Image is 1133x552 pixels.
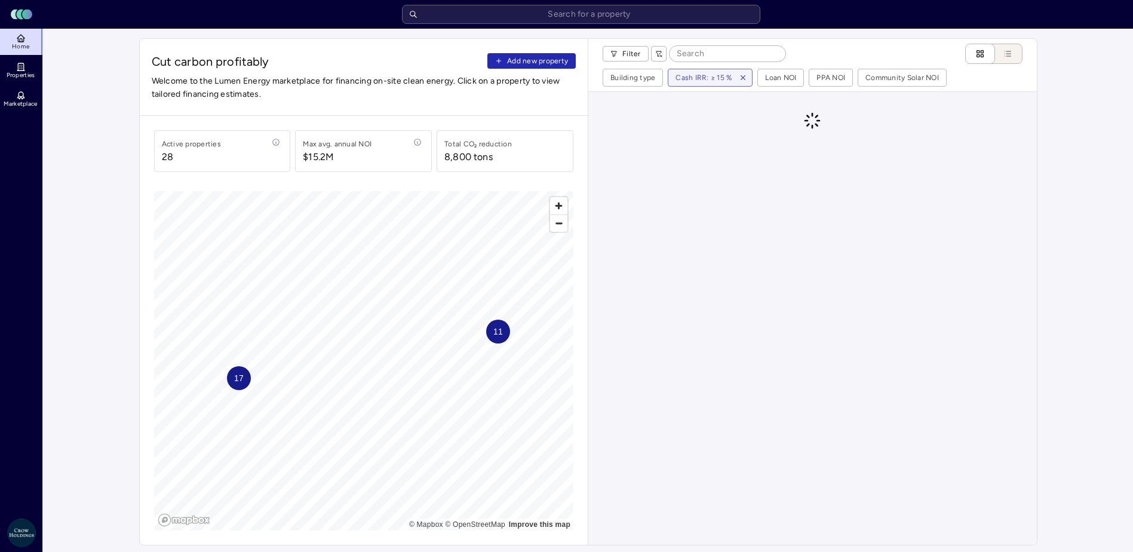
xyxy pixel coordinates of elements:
a: OpenStreetMap [445,520,505,529]
div: Cash IRR: ≥ 15 % [675,72,732,84]
button: Building type [603,69,662,86]
a: Map feedback [509,520,570,529]
canvas: Map [154,191,574,530]
span: Zoom out [550,215,567,232]
span: Add new property [507,55,568,67]
div: Map marker [486,320,510,344]
div: Building type [610,72,655,84]
div: Total CO₂ reduction [444,138,512,150]
div: Active properties [162,138,221,150]
button: Loan NOI [758,69,803,86]
button: List view [983,44,1023,64]
div: Loan NOI [765,72,796,84]
span: Welcome to the Lumen Energy marketplace for financing on-site clean energy. Click on a property t... [152,75,576,101]
button: Filter [603,46,649,62]
input: Search [670,46,785,62]
span: Properties [7,72,35,79]
a: Mapbox logo [158,513,210,527]
input: Search for a property [402,5,760,24]
div: Community Solar NOI [865,72,939,84]
button: Zoom in [550,197,567,214]
img: Crow Holdings [7,519,36,547]
span: Filter [622,48,641,60]
span: $15.2M [303,150,371,164]
span: 11 [493,325,502,338]
button: Cards view [965,44,995,64]
span: 28 [162,150,221,164]
button: Community Solar NOI [858,69,946,86]
button: PPA NOI [809,69,852,86]
div: PPA NOI [816,72,845,84]
div: 8,800 tons [444,150,493,164]
button: Cash IRR: ≥ 15 % [668,69,734,86]
div: Max avg. annual NOI [303,138,371,150]
div: Map marker [227,366,251,390]
button: Zoom out [550,214,567,232]
span: Marketplace [4,100,37,108]
a: Mapbox [409,520,443,529]
span: 17 [234,372,243,385]
span: Cut carbon profitably [152,53,483,70]
button: Add new property [487,53,576,69]
span: Home [12,43,29,50]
